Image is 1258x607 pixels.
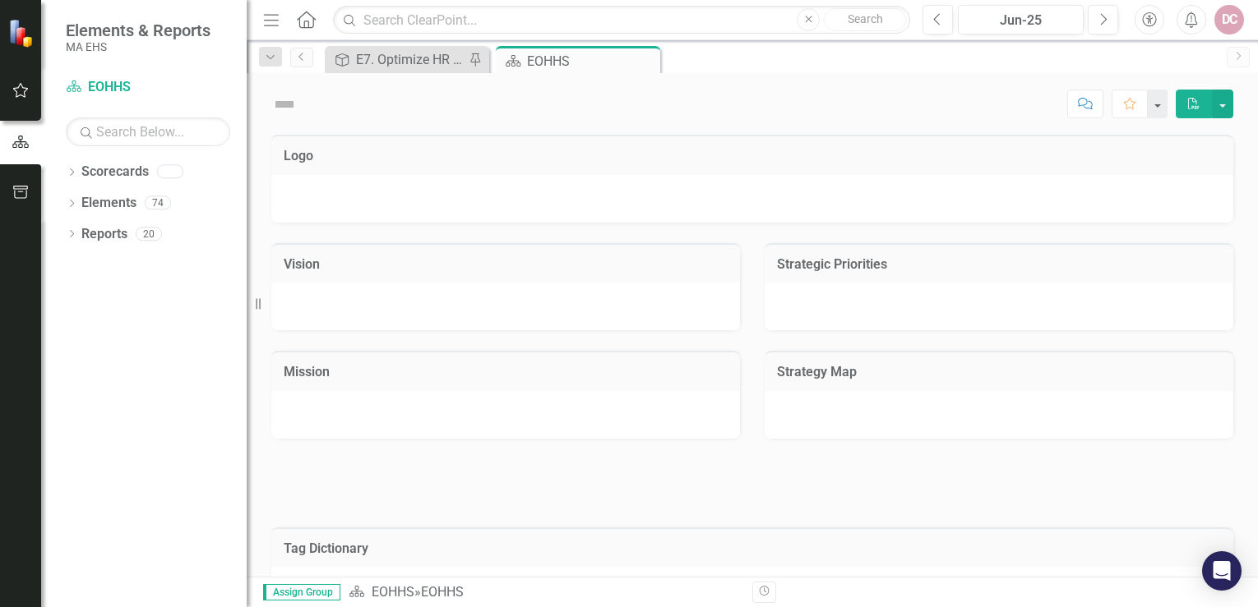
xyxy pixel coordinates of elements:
a: EOHHS [372,584,414,600]
h3: Vision [284,257,728,272]
button: DC [1214,5,1244,34]
img: Not Defined [271,91,298,117]
img: ClearPoint Strategy [8,18,37,47]
input: Search ClearPoint... [333,6,910,34]
a: Reports [81,225,127,244]
div: 20 [136,227,162,241]
a: E7. Optimize HR services [329,49,465,70]
span: Elements & Reports [66,21,210,40]
h3: Strategic Priorities [777,257,1221,272]
h3: Strategy Map [777,365,1221,379]
a: Scorecards [81,163,149,182]
div: EOHHS [527,51,656,71]
span: Search [848,12,883,25]
div: 74 [145,196,171,210]
span: Assign Group [263,584,340,600]
button: Search [824,8,906,31]
div: Open Intercom Messenger [1202,551,1242,591]
div: EOHHS [421,584,464,600]
h3: Tag Dictionary [284,541,1221,556]
small: MA EHS [66,40,210,53]
div: E7. Optimize HR services [356,49,465,70]
button: Jun-25 [958,5,1084,34]
h3: Mission [284,365,728,379]
a: EOHHS [66,78,230,97]
h3: Logo [284,149,1221,163]
input: Search Below... [66,117,230,146]
div: Jun-25 [964,11,1078,30]
div: » [349,583,740,602]
a: Elements [81,194,136,213]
